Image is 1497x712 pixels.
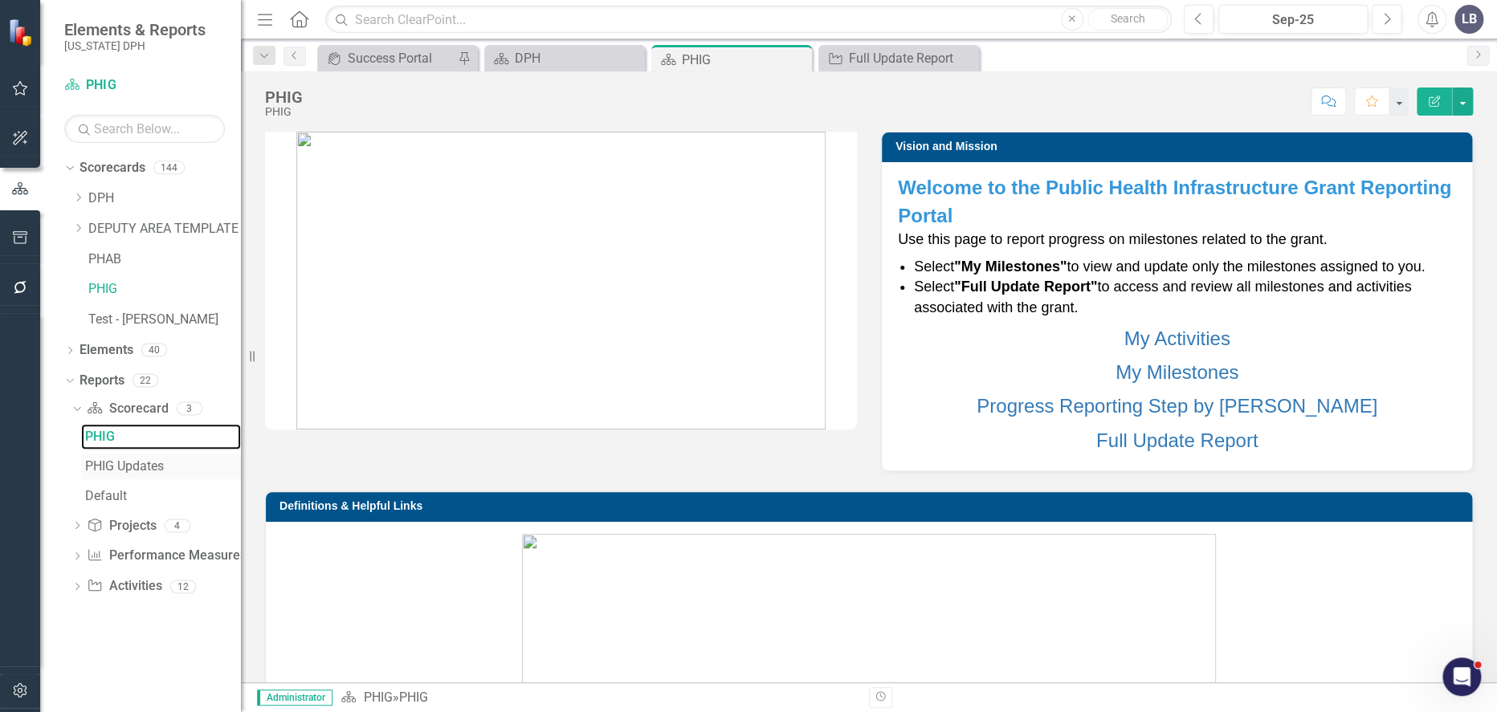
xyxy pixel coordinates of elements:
[257,690,332,706] span: Administrator
[954,258,1067,275] strong: "My Milestones"
[81,483,241,509] a: Default
[898,231,1327,247] span: Use this page to report progress on milestones related to the grant.
[348,48,454,68] div: Success Portal
[87,517,156,535] a: Projects
[87,400,168,418] a: Scorecard
[1110,12,1144,25] span: Search
[88,220,241,238] a: DEPUTY AREA TEMPLATE
[80,372,124,390] a: Reports
[88,311,241,329] a: Test - [PERSON_NAME]
[88,189,241,208] a: DPH
[8,18,36,47] img: ClearPoint Strategy
[265,106,303,118] div: PHIG
[515,48,641,68] div: DPH
[265,88,303,106] div: PHIG
[321,48,454,68] a: Success Portal
[398,690,427,705] div: PHIG
[341,689,857,707] div: »
[1454,5,1483,34] button: LB
[898,177,1451,226] strong: Welcome to the Public Health Infrastructure Grant Reporting Portal
[363,690,392,705] a: PHIG
[64,115,225,143] input: Search Below...
[488,48,641,68] a: DPH
[153,161,185,175] div: 144
[81,454,241,479] a: PHIG Updates
[1116,361,1238,383] a: My Milestones
[165,519,190,532] div: 4
[914,279,1411,315] span: Select to access and review all milestones and activities associated with the grant.
[64,39,206,52] small: [US_STATE] DPH
[64,20,206,39] span: Elements & Reports
[177,401,202,415] div: 3
[1218,5,1368,34] button: Sep-25
[822,48,975,68] a: Full Update Report
[895,140,1464,153] h3: Vision and Mission
[325,6,1172,34] input: Search ClearPoint...
[279,500,1464,512] h3: Definitions & Helpful Links
[1442,657,1481,696] iframe: Intercom live chat
[85,429,241,444] div: PHIG
[81,424,241,450] a: PHIG
[1087,8,1168,31] button: Search
[80,341,133,360] a: Elements
[88,280,241,299] a: PHIG
[133,374,158,388] div: 22
[682,50,808,70] div: PHIG
[170,580,196,593] div: 12
[849,48,975,68] div: Full Update Report
[85,459,241,474] div: PHIG Updates
[977,395,1377,417] a: Progress Reporting Step by [PERSON_NAME]
[1124,328,1230,349] a: My Activities
[87,547,246,565] a: Performance Measures
[914,258,1425,275] span: Select to view and update only the milestones assigned to you.
[64,76,225,95] a: PHIG
[80,159,145,177] a: Scorecards
[1224,10,1362,30] div: Sep-25
[88,250,241,269] a: PHAB
[87,577,161,596] a: Activities
[85,489,241,503] div: Default
[1096,429,1258,451] a: Full Update Report
[954,279,1097,295] strong: "Full Update Report"
[141,344,167,357] div: 40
